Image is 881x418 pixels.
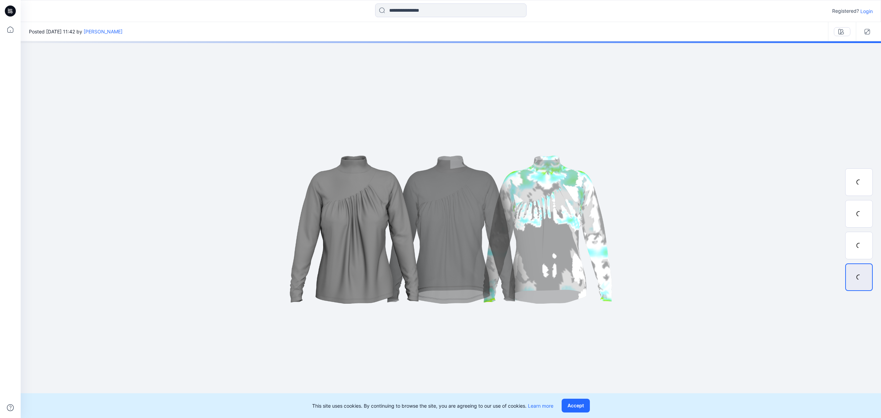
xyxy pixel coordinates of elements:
[832,7,859,15] p: Registered?
[312,402,553,409] p: This site uses cookies. By continuing to browse the site, you are agreeing to our use of cookies.
[562,399,590,412] button: Accept
[528,403,553,409] a: Learn more
[84,29,123,34] a: [PERSON_NAME]
[860,8,873,15] p: Login
[29,28,123,35] span: Posted [DATE] 11:42 by
[279,126,623,333] img: eyJhbGciOiJIUzI1NiIsImtpZCI6IjAiLCJzbHQiOiJzZXMiLCJ0eXAiOiJKV1QifQ.eyJkYXRhIjp7InR5cGUiOiJzdG9yYW...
